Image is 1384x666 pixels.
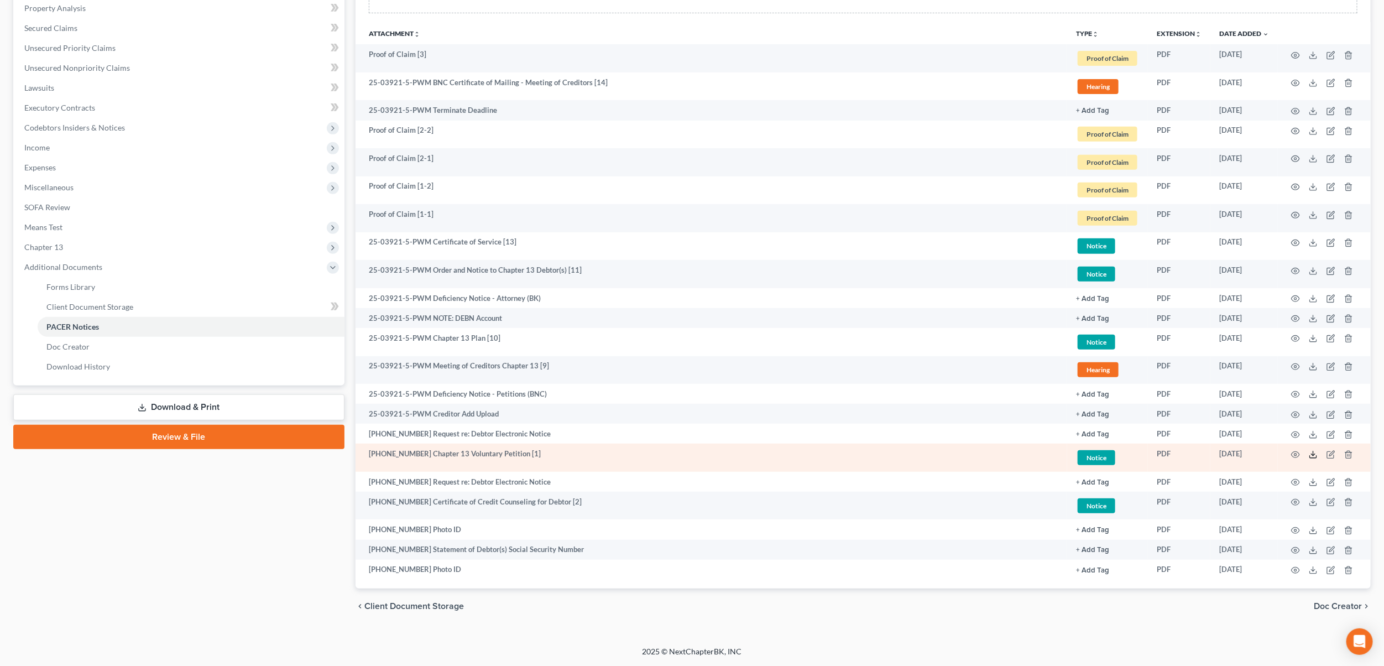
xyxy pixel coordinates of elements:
span: Proof of Claim [1078,127,1137,142]
td: [DATE] [1210,519,1278,539]
td: [DATE] [1210,492,1278,520]
span: Expenses [24,163,56,172]
td: [DATE] [1210,472,1278,492]
td: 25-03921-5-PWM BNC Certificate of Mailing - Meeting of Creditors [14] [356,72,1067,101]
button: + Add Tag [1076,547,1109,554]
div: 2025 © NextChapterBK, INC [377,646,1007,666]
span: Unsecured Priority Claims [24,43,116,53]
span: Hearing [1078,362,1119,377]
td: [PHONE_NUMBER] Photo ID [356,519,1067,539]
td: [DATE] [1210,404,1278,424]
a: Forms Library [38,277,344,297]
span: Client Document Storage [364,602,464,611]
td: 25-03921-5-PWM Creditor Add Upload [356,404,1067,424]
a: Executory Contracts [15,98,344,118]
a: Proof of Claim [1076,181,1139,199]
span: Notice [1078,498,1115,513]
i: unfold_more [1195,31,1202,38]
a: + Add Tag [1076,313,1139,324]
span: Proof of Claim [1078,51,1137,66]
td: Proof of Claim [2-1] [356,148,1067,176]
td: [DATE] [1210,356,1278,384]
a: + Add Tag [1076,477,1139,487]
span: Notice [1078,238,1115,253]
td: PDF [1148,404,1210,424]
span: Means Test [24,222,62,232]
td: 25-03921-5-PWM Terminate Deadline [356,100,1067,120]
span: Chapter 13 [24,242,63,252]
td: 25-03921-5-PWM Deficiency Notice - Attorney (BK) [356,288,1067,308]
a: + Add Tag [1076,564,1139,575]
a: Notice [1076,333,1139,351]
a: Download & Print [13,394,344,420]
td: PDF [1148,519,1210,539]
button: chevron_left Client Document Storage [356,602,464,611]
span: Doc Creator [46,342,90,351]
a: Notice [1076,265,1139,283]
td: [DATE] [1210,308,1278,328]
td: PDF [1148,44,1210,72]
i: expand_more [1262,31,1269,38]
a: + Add Tag [1076,105,1139,116]
a: Notice [1076,237,1139,255]
span: Proof of Claim [1078,183,1137,197]
td: PDF [1148,492,1210,520]
span: Proof of Claim [1078,211,1137,226]
td: Proof of Claim [2-2] [356,121,1067,149]
td: PDF [1148,288,1210,308]
td: PDF [1148,540,1210,560]
td: [PHONE_NUMBER] Photo ID [356,560,1067,580]
a: Hearing [1076,77,1139,96]
span: Notice [1078,450,1115,465]
span: Lawsuits [24,83,54,92]
a: + Add Tag [1076,544,1139,555]
td: Proof of Claim [1-1] [356,204,1067,232]
td: 25-03921-5-PWM NOTE: DEBN Account [356,308,1067,328]
a: Notice [1076,449,1139,467]
td: [PHONE_NUMBER] Statement of Debtor(s) Social Security Number [356,540,1067,560]
a: Notice [1076,497,1139,515]
span: Hearing [1078,79,1119,94]
td: 25-03921-5-PWM Chapter 13 Plan [10] [356,328,1067,356]
div: Open Intercom Messenger [1346,628,1373,655]
a: Date Added expand_more [1219,29,1269,38]
a: + Add Tag [1076,389,1139,399]
td: [DATE] [1210,204,1278,232]
a: Proof of Claim [1076,49,1139,67]
td: [DATE] [1210,72,1278,101]
a: Lawsuits [15,78,344,98]
a: Proof of Claim [1076,209,1139,227]
a: Review & File [13,425,344,449]
a: PACER Notices [38,317,344,337]
td: PDF [1148,232,1210,261]
a: Hearing [1076,361,1139,379]
td: [PHONE_NUMBER] Chapter 13 Voluntary Petition [1] [356,444,1067,472]
td: Proof of Claim [3] [356,44,1067,72]
td: [DATE] [1210,444,1278,472]
button: + Add Tag [1076,315,1109,322]
td: PDF [1148,356,1210,384]
span: Income [24,143,50,152]
a: Download History [38,357,344,377]
td: [DATE] [1210,100,1278,120]
a: Client Document Storage [38,297,344,317]
td: PDF [1148,121,1210,149]
button: + Add Tag [1076,107,1109,115]
td: PDF [1148,444,1210,472]
td: PDF [1148,260,1210,288]
td: [DATE] [1210,176,1278,205]
td: PDF [1148,148,1210,176]
td: PDF [1148,204,1210,232]
span: Notice [1078,267,1115,282]
button: + Add Tag [1076,431,1109,438]
span: Notice [1078,335,1115,350]
td: [DATE] [1210,121,1278,149]
span: Doc Creator [1314,602,1362,611]
a: Proof of Claim [1076,125,1139,143]
td: [DATE] [1210,328,1278,356]
td: PDF [1148,384,1210,404]
button: Doc Creator chevron_right [1314,602,1371,611]
td: [DATE] [1210,232,1278,261]
a: SOFA Review [15,197,344,217]
span: PACER Notices [46,322,99,331]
